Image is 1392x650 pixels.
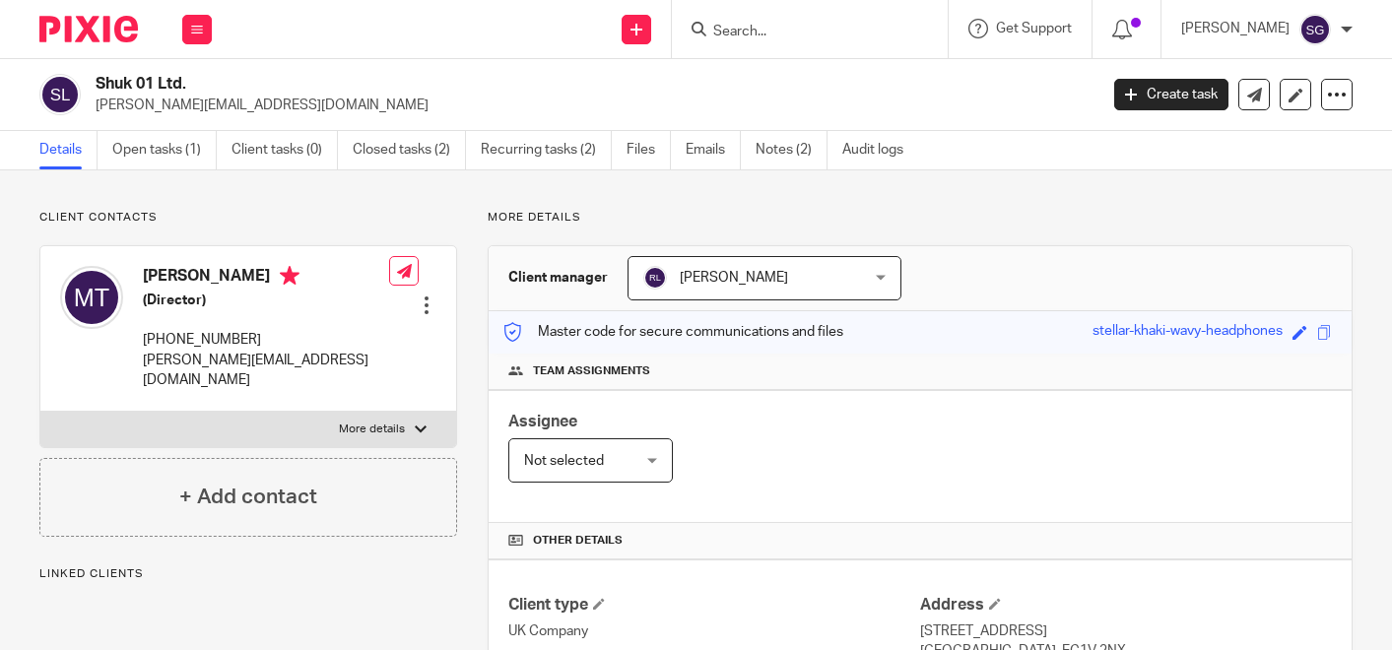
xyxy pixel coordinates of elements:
[996,22,1072,35] span: Get Support
[60,266,123,329] img: svg%3E
[920,621,1332,641] p: [STREET_ADDRESS]
[711,24,889,41] input: Search
[533,363,650,379] span: Team assignments
[143,330,389,350] p: [PHONE_NUMBER]
[96,96,1085,115] p: [PERSON_NAME][EMAIL_ADDRESS][DOMAIN_NAME]
[143,266,389,291] h4: [PERSON_NAME]
[686,131,741,169] a: Emails
[508,414,577,429] span: Assignee
[143,291,389,310] h5: (Director)
[508,595,920,616] h4: Client type
[756,131,828,169] a: Notes (2)
[508,268,608,288] h3: Client manager
[39,74,81,115] img: svg%3E
[627,131,671,169] a: Files
[280,266,299,286] i: Primary
[524,454,604,468] span: Not selected
[339,422,405,437] p: More details
[508,621,920,641] p: UK Company
[143,351,389,391] p: [PERSON_NAME][EMAIL_ADDRESS][DOMAIN_NAME]
[112,131,217,169] a: Open tasks (1)
[533,533,623,549] span: Other details
[96,74,887,95] h2: Shuk 01 Ltd.
[680,271,788,285] span: [PERSON_NAME]
[503,322,843,342] p: Master code for secure communications and files
[1299,14,1331,45] img: svg%3E
[643,266,667,290] img: svg%3E
[39,131,98,169] a: Details
[353,131,466,169] a: Closed tasks (2)
[488,210,1353,226] p: More details
[842,131,918,169] a: Audit logs
[179,482,317,512] h4: + Add contact
[39,16,138,42] img: Pixie
[39,210,457,226] p: Client contacts
[481,131,612,169] a: Recurring tasks (2)
[39,566,457,582] p: Linked clients
[232,131,338,169] a: Client tasks (0)
[1114,79,1228,110] a: Create task
[920,595,1332,616] h4: Address
[1181,19,1290,38] p: [PERSON_NAME]
[1093,321,1283,344] div: stellar-khaki-wavy-headphones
